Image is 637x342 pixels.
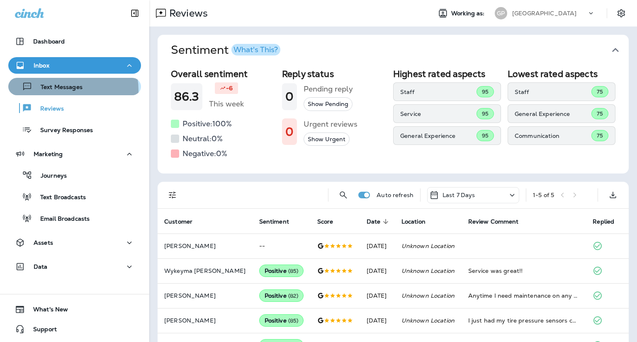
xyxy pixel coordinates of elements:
p: Email Broadcasts [32,215,90,223]
span: Customer [164,218,203,225]
button: Show Pending [304,97,353,111]
span: What's New [25,306,68,316]
span: Date [367,218,381,225]
span: Date [367,218,391,225]
p: Assets [34,239,53,246]
p: [PERSON_NAME] [164,317,246,324]
em: Unknown Location [401,317,455,324]
h1: 0 [285,125,294,139]
button: SentimentWhat's This? [164,35,635,65]
p: Staff [515,89,591,95]
button: Text Broadcasts [8,188,141,205]
p: General Experience [515,111,591,117]
p: Reviews [32,105,64,113]
div: SentimentWhat's This? [158,65,629,173]
div: Positive [259,265,304,277]
button: Export as CSV [605,187,621,203]
button: Show Urgent [304,132,350,146]
p: Data [34,263,48,270]
button: Email Broadcasts [8,210,141,227]
p: Auto refresh [377,192,413,198]
h1: 0 [285,90,294,104]
span: ( 82 ) [288,292,299,299]
h5: Pending reply [304,82,353,96]
span: Working as: [451,10,486,17]
button: Text Messages [8,78,141,95]
div: Service was great!! [468,267,580,275]
em: Unknown Location [401,292,455,299]
p: Survey Responses [32,127,93,135]
button: Collapse Sidebar [123,5,146,22]
span: 75 [597,110,603,117]
button: Settings [614,6,629,21]
div: Positive [259,314,304,327]
p: Journeys [32,172,67,180]
span: 95 [482,110,489,117]
span: Review Comment [468,218,519,225]
button: What's This? [231,44,280,55]
span: Sentiment [259,218,300,225]
em: Unknown Location [401,242,455,250]
td: -- [253,234,311,258]
span: Support [25,326,57,336]
button: Reviews [8,99,141,117]
p: Marketing [34,151,63,157]
p: Wykeyma [PERSON_NAME] [164,267,246,274]
em: Unknown Location [401,267,455,275]
h5: Negative: 0 % [182,147,227,160]
button: Survey Responses [8,121,141,138]
button: What's New [8,301,141,318]
h2: Highest rated aspects [393,69,501,79]
button: Data [8,258,141,275]
span: Replied [593,218,614,225]
p: -6 [226,84,233,92]
p: Reviews [166,7,208,19]
div: Positive [259,289,304,302]
p: Last 7 Days [442,192,475,198]
span: Sentiment [259,218,289,225]
p: [PERSON_NAME] [164,243,246,249]
p: Text Broadcasts [32,194,86,202]
span: Customer [164,218,192,225]
span: Score [317,218,344,225]
span: Score [317,218,333,225]
p: [GEOGRAPHIC_DATA] [512,10,576,17]
td: [DATE] [360,308,395,333]
button: Search Reviews [335,187,352,203]
p: [PERSON_NAME] [164,292,246,299]
span: 95 [482,88,489,95]
div: Anytime I need maintenance on any vehicle or RV I call the crew at Great Plains. I get prompt ser... [468,291,580,300]
button: Journeys [8,166,141,184]
p: Inbox [34,62,49,69]
h5: This week [209,97,244,111]
span: Location [401,218,425,225]
button: Support [8,321,141,337]
span: 75 [597,132,603,139]
p: Communication [515,132,591,139]
p: General Experience [400,132,477,139]
span: 75 [597,88,603,95]
td: [DATE] [360,258,395,283]
h5: Urgent reviews [304,118,357,131]
button: Marketing [8,146,141,162]
span: ( 85 ) [288,267,299,275]
p: Text Messages [32,84,83,92]
h2: Reply status [282,69,387,79]
td: [DATE] [360,234,395,258]
span: Location [401,218,436,225]
button: Filters [164,187,181,203]
h1: Sentiment [171,43,280,57]
p: Service [400,111,477,117]
span: 95 [482,132,489,139]
div: 1 - 5 of 5 [533,192,554,198]
p: Staff [400,89,477,95]
div: GP [495,7,507,19]
button: Assets [8,234,141,251]
span: Review Comment [468,218,530,225]
div: I just had my tire pressure sensors changed. They got me an immediately done a great job and was ... [468,316,580,325]
h2: Overall sentiment [171,69,275,79]
td: [DATE] [360,283,395,308]
button: Inbox [8,57,141,74]
h1: 86.3 [174,90,199,104]
div: What's This? [233,46,278,53]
